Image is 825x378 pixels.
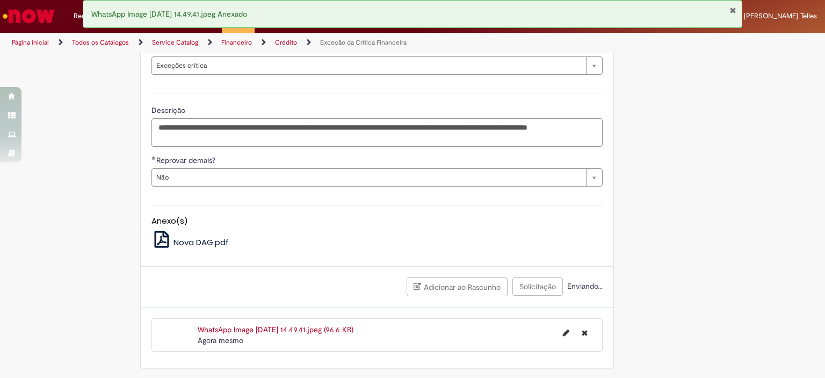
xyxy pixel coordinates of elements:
a: Exceção da Crítica Financeira [320,38,407,47]
img: ServiceNow [1,5,56,27]
button: Excluir WhatsApp Image 2025-09-30 at 14.49.41.jpeg [575,324,594,341]
span: Obrigatório Preenchido [151,156,156,160]
span: Reprovar demais? [156,155,218,165]
button: Fechar Notificação [729,6,736,15]
span: Agora mesmo [198,336,243,345]
span: Exceções crítica [156,57,581,74]
button: Editar nome de arquivo WhatsApp Image 2025-09-30 at 14.49.41.jpeg [556,324,576,341]
span: Enviando... [565,281,603,291]
a: Service Catalog [152,38,198,47]
a: WhatsApp Image [DATE] 14.49.41.jpeg (96.6 KB) [198,325,353,334]
a: Página inicial [12,38,49,47]
a: Financeiro [221,38,252,47]
h5: Anexo(s) [151,217,603,226]
a: Todos os Catálogos [72,38,129,47]
time: 30/09/2025 14:49:56 [198,336,243,345]
span: Não [156,169,581,186]
span: WhatsApp Image [DATE] 14.49.41.jpeg Anexado [91,9,247,19]
a: Crédito [275,38,297,47]
span: Descrição [151,105,187,115]
span: Nova DAG.pdf [173,237,229,248]
textarea: Descrição [151,118,603,147]
ul: Trilhas de página [8,33,542,53]
a: Nova DAG.pdf [151,237,229,248]
span: [PERSON_NAME] Telles [744,11,817,20]
span: Motivo [156,44,182,53]
span: Requisições [74,11,111,22]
